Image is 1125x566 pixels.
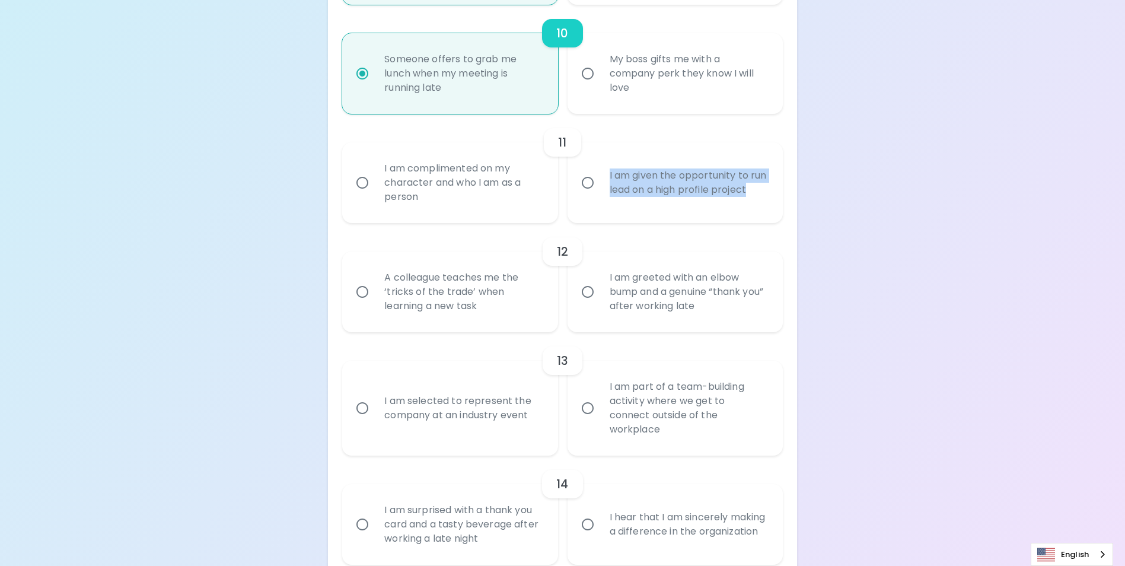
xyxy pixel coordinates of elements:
div: choice-group-check [342,114,782,223]
div: Language [1031,543,1113,566]
div: A colleague teaches me the ‘tricks of the trade’ when learning a new task [375,256,551,327]
div: I am given the opportunity to run lead on a high profile project [600,154,776,211]
a: English [1031,543,1113,565]
div: choice-group-check [342,332,782,456]
div: choice-group-check [342,456,782,565]
h6: 10 [556,24,568,43]
h6: 12 [557,242,568,261]
div: I am surprised with a thank you card and a tasty beverage after working a late night [375,489,551,560]
h6: 11 [558,133,566,152]
h6: 14 [556,475,568,494]
div: I am selected to represent the company at an industry event [375,380,551,437]
div: I hear that I am sincerely making a difference in the organization [600,496,776,553]
div: Someone offers to grab me lunch when my meeting is running late [375,38,551,109]
div: I am greeted with an elbow bump and a genuine “thank you” after working late [600,256,776,327]
div: I am complimented on my character and who I am as a person [375,147,551,218]
aside: Language selected: English [1031,543,1113,566]
div: choice-group-check [342,223,782,332]
div: choice-group-check [342,5,782,114]
div: I am part of a team-building activity where we get to connect outside of the workplace [600,365,776,451]
h6: 13 [557,351,568,370]
div: My boss gifts me with a company perk they know I will love [600,38,776,109]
